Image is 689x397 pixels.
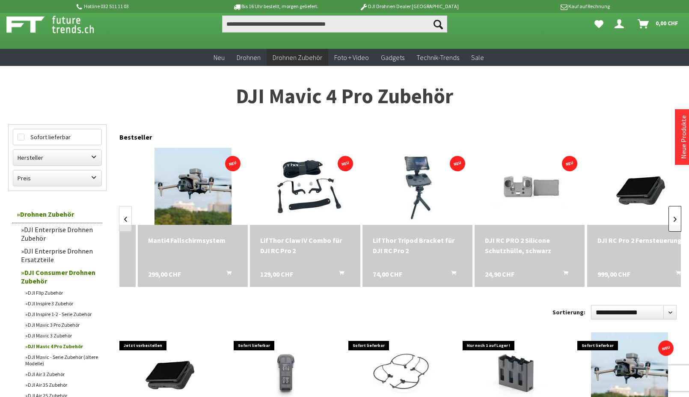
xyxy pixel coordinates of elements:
button: Suchen [429,15,447,33]
a: DJI Mavic 4 Pro Zubehör [21,341,102,352]
span: 299,00 CHF [148,269,181,279]
label: Sofort lieferbar [13,129,101,145]
a: DJI RC PRO 2 Silicone Schutzhülle, schwarz 24,90 CHF In den Warenkorb [485,235,574,256]
span: Drohnen [237,53,261,62]
div: DJI RC Pro 2 Fernsteuerung [597,235,687,245]
a: LifThor Claw IV Combo für DJI RC Pro 2 129,00 CHF In den Warenkorb [260,235,350,256]
a: DJI Mavic 3 Zubehör [21,330,102,341]
span: 129,00 CHF [260,269,293,279]
div: DJI RC PRO 2 Silicone Schutzhülle, schwarz [485,235,574,256]
button: In den Warenkorb [553,269,573,280]
button: In den Warenkorb [665,269,686,280]
label: Hersteller [13,150,101,165]
a: Manti4 Fallschirmsystem 299,00 CHF In den Warenkorb [148,235,238,245]
input: Produkt, Marke, Kategorie, EAN, Artikelnummer… [222,15,447,33]
a: DJI Mavic 3 Pro Zubehör [21,319,102,330]
div: LifThor Tripod Bracket für DJI RC Pro 2 [373,235,462,256]
span: 24,90 CHF [485,269,514,279]
img: Manti4 Fallschirmsystem [154,148,232,225]
a: DJI Enterprise Drohnen Ersatzteile [17,245,102,266]
span: Foto + Video [334,53,369,62]
span: Gadgets [381,53,404,62]
a: Hi, Carlos - Dein Konto [611,15,631,33]
a: Technik-Trends [410,49,465,66]
button: In den Warenkorb [441,269,461,280]
p: Kauf auf Rechnung [476,1,609,12]
a: Gadgets [375,49,410,66]
a: DJI RC Pro 2 Fernsteuerung 999,00 CHF In den Warenkorb [597,235,687,245]
a: DJI Enterprise Drohnen Zubehör [17,223,102,245]
div: Manti4 Fallschirmsystem [148,235,238,245]
img: LifThor Tripod Bracket für DJI RC Pro 2 [389,148,446,225]
a: Warenkorb [634,15,683,33]
span: 999,00 CHF [597,269,630,279]
a: DJI Inspire 3 Zubehör [21,298,102,309]
a: Neu [208,49,231,66]
a: Meine Favoriten [590,15,608,33]
a: Neue Produkte [679,115,688,159]
span: Sale [471,53,484,62]
a: Foto + Video [328,49,375,66]
p: DJI Drohnen Dealer [GEOGRAPHIC_DATA] [342,1,476,12]
img: DJI RC PRO 2 Silicone Schutzhülle, schwarz [491,148,568,225]
label: Sortierung: [552,305,585,319]
span: Drohnen Zubehör [273,53,322,62]
label: Preis [13,170,101,186]
div: LifThor Claw IV Combo für DJI RC Pro 2 [260,235,350,256]
div: Bestseller [119,124,681,146]
span: 0,00 CHF [656,16,678,30]
button: In den Warenkorb [329,269,349,280]
span: Neu [214,53,225,62]
p: Bis 16 Uhr bestellt, morgen geliefert. [208,1,342,12]
a: DJI Air 3 Zubehör [21,369,102,379]
img: DJI RC Pro 2 Fernsteuerung [603,148,680,225]
a: DJI Air 3S Zubehör [21,379,102,390]
a: DJI Flip Zubehör [21,287,102,298]
a: Drohnen [231,49,267,66]
a: LifThor Tripod Bracket für DJI RC Pro 2 74,00 CHF In den Warenkorb [373,235,462,256]
img: LifThor Claw IV Combo für DJI RC Pro 2 [258,148,352,225]
a: DJI Mavic - Serie Zubehör (ältere Modelle) [21,352,102,369]
a: Drohnen Zubehör [12,206,102,223]
a: Drohnen Zubehör [267,49,328,66]
a: DJI Inspire 1-2 - Serie Zubehör [21,309,102,319]
a: DJI Consumer Drohnen Zubehör [17,266,102,287]
button: In den Warenkorb [216,269,237,280]
span: 74,00 CHF [373,269,402,279]
h1: DJI Mavic 4 Pro Zubehör [8,86,681,107]
img: Shop Futuretrends - zur Startseite wechseln [6,14,113,35]
span: Technik-Trends [416,53,459,62]
a: Sale [465,49,490,66]
p: Hotline 032 511 11 03 [75,1,208,12]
